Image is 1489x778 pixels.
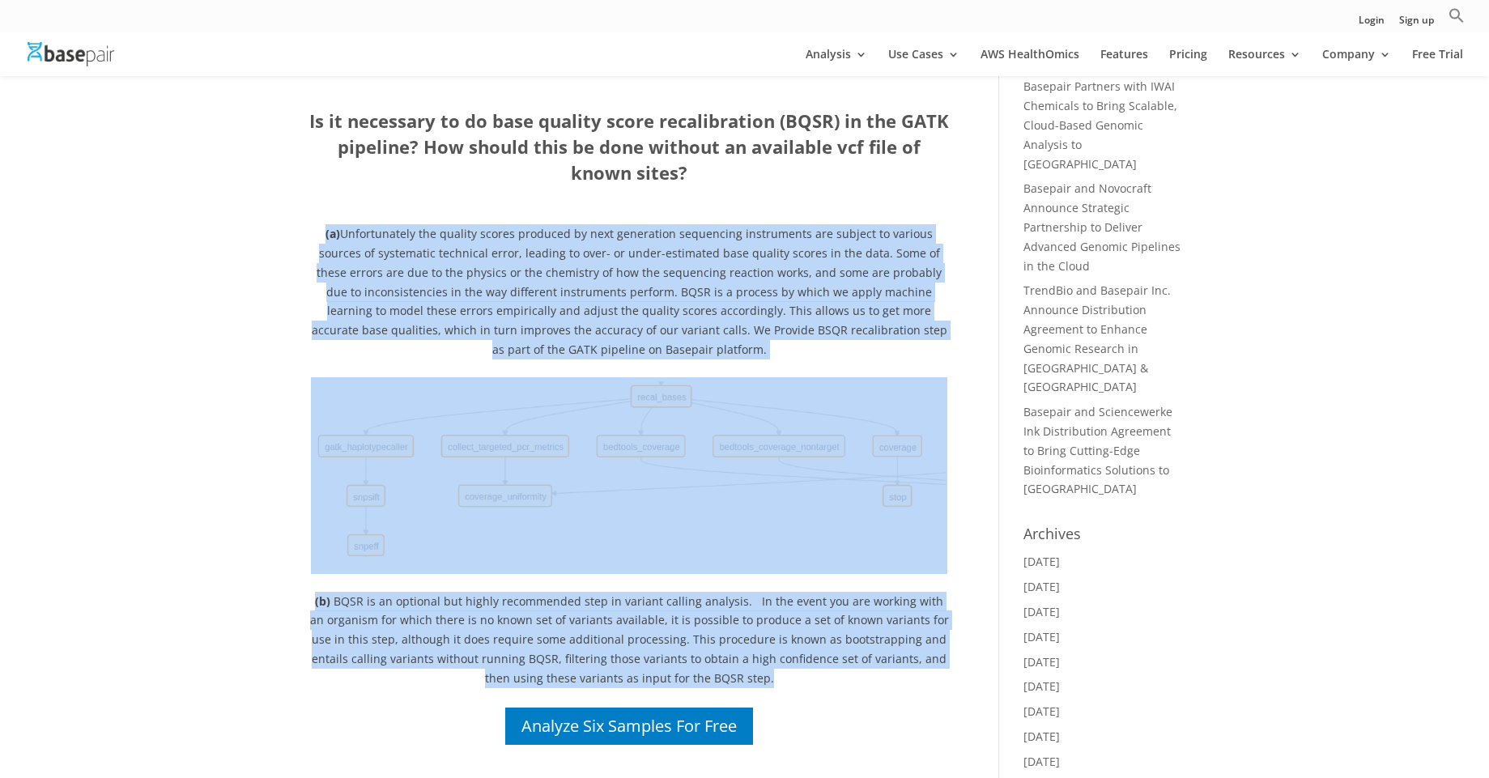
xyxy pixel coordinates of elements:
[1023,181,1181,273] a: Basepair and Novocraft Announce Strategic Partnership to Deliver Advanced Genomic Pipelines in th...
[1449,7,1465,32] a: Search Icon Link
[1023,283,1171,394] a: TrendBio and Basepair Inc. Announce Distribution Agreement to Enhance Genomic Research in [GEOGRA...
[1023,729,1060,744] a: [DATE]
[1178,661,1470,759] iframe: Drift Widget Chat Controller
[1023,79,1177,171] a: Basepair Partners with IWAI Chemicals to Bring Scalable, Cloud-Based Genomic Analysis to [GEOGRAP...
[806,49,867,76] a: Analysis
[1169,49,1207,76] a: Pricing
[1023,704,1060,719] a: [DATE]
[315,593,330,609] strong: (b)
[1023,629,1060,644] a: [DATE]
[1023,554,1060,569] a: [DATE]
[28,42,114,66] img: Basepair
[1023,523,1181,552] h4: Archives
[1412,49,1463,76] a: Free Trial
[1023,678,1060,694] a: [DATE]
[1023,404,1172,496] a: Basepair and Sciencewerke Ink Distribution Agreement to Bring Cutting-Edge Bioinformatics Solutio...
[1228,49,1301,76] a: Resources
[1100,49,1148,76] a: Features
[1023,654,1060,670] a: [DATE]
[310,593,949,686] span: BQSR is an optional but highly recommended step in variant calling analysis. In the event you are...
[325,226,340,241] b: (a)
[1023,579,1060,594] a: [DATE]
[1449,7,1465,23] svg: Search
[503,705,755,747] a: Analyze Six Samples For Free
[312,226,947,357] span: Unfortunately the quality scores produced by next generation sequencing instruments are subject t...
[981,49,1079,76] a: AWS HealthOmics
[888,49,959,76] a: Use Cases
[1322,49,1391,76] a: Company
[1023,754,1060,769] a: [DATE]
[1399,15,1434,32] a: Sign up
[1359,15,1385,32] a: Login
[1023,604,1060,619] a: [DATE]
[311,377,947,574] img: Bioinformatics
[309,108,949,185] b: Is it necessary to do base quality score recalibration (BQSR) in the GATK pipeline? How should th...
